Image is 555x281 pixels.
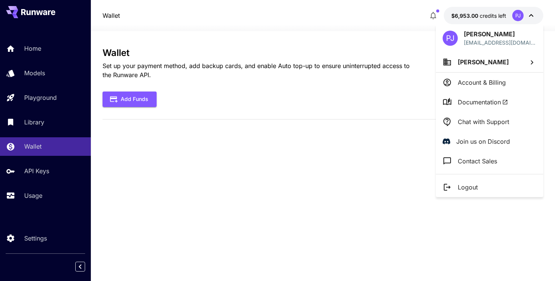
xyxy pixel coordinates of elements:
span: [PERSON_NAME] [458,58,509,66]
p: Join us on Discord [456,137,510,146]
p: [PERSON_NAME] [464,29,536,39]
p: Chat with Support [458,117,509,126]
p: Logout [458,183,478,192]
span: Documentation [458,98,508,107]
div: ff-juice@163.com [464,39,536,47]
p: Account & Billing [458,78,506,87]
div: PJ [443,31,458,46]
p: Contact Sales [458,157,497,166]
button: [PERSON_NAME] [436,52,543,72]
p: [EMAIL_ADDRESS][DOMAIN_NAME] [464,39,536,47]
